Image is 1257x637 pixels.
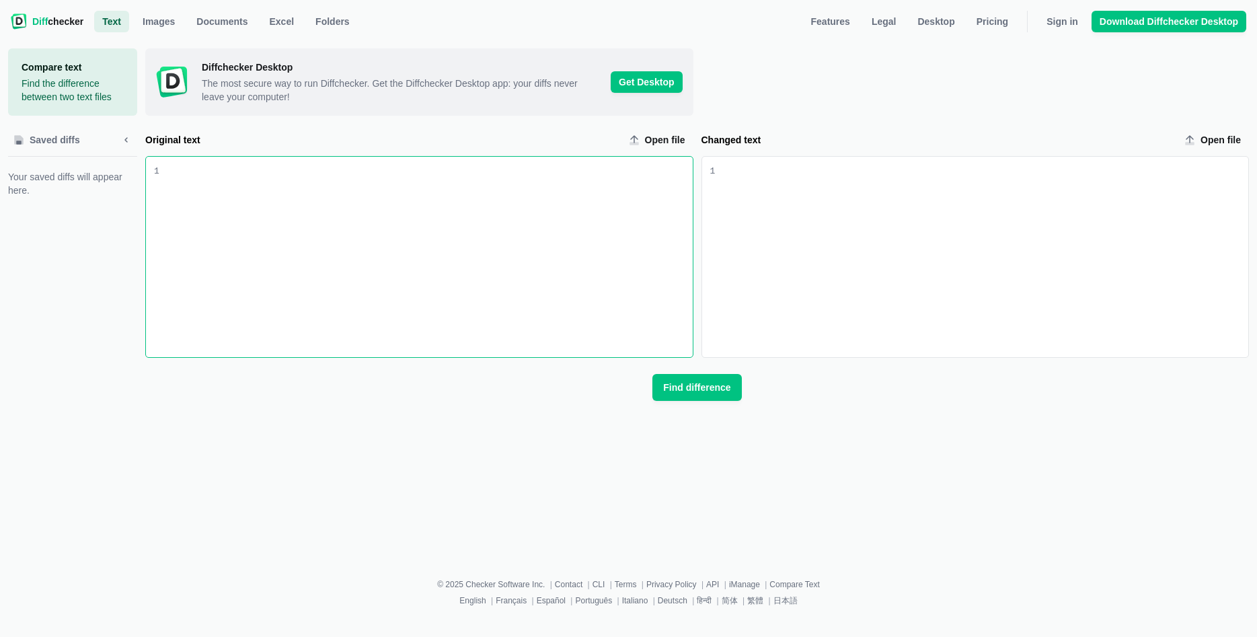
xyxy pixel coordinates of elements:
a: Features [803,11,858,32]
a: Privacy Policy [646,580,697,589]
a: Download Diffchecker Desktop [1092,11,1246,32]
a: Deutsch [658,596,687,605]
img: Diffchecker Desktop icon [156,66,188,98]
a: Contact [555,580,582,589]
li: © 2025 Checker Software Inc. [437,578,555,591]
div: 1 [710,165,716,178]
span: Your saved diffs will appear here. [8,170,137,197]
a: Diffchecker Desktop iconDiffchecker Desktop The most secure way to run Diffchecker. Get the Diffc... [145,48,693,116]
a: 日本語 [773,596,798,605]
span: Pricing [974,15,1011,28]
span: Features [808,15,853,28]
a: Pricing [968,11,1016,32]
div: Changed text input [715,157,1248,357]
a: Excel [262,11,303,32]
a: Sign in [1038,11,1086,32]
label: Original text upload [623,129,693,151]
span: Find difference [660,381,733,394]
span: Text [100,15,124,28]
span: Sign in [1044,15,1081,28]
a: Français [496,596,527,605]
a: API [706,580,719,589]
a: Italiano [622,596,648,605]
span: Legal [869,15,899,28]
a: हिन्दी [697,596,712,605]
a: Images [135,11,183,32]
span: Documents [194,15,250,28]
span: Diffchecker Desktop [202,61,600,74]
span: The most secure way to run Diffchecker. Get the Diffchecker Desktop app: your diffs never leave y... [202,77,600,104]
button: Folders [307,11,358,32]
a: Diffchecker [11,11,83,32]
label: Changed text [701,133,1174,147]
h1: Compare text [22,61,124,74]
label: Original text [145,133,618,147]
span: Open file [1198,133,1244,147]
button: Minimize sidebar [116,129,137,151]
a: 简体 [722,596,738,605]
a: Documents [188,11,256,32]
a: CLI [593,580,605,589]
span: checker [32,15,83,28]
a: Text [94,11,129,32]
span: Folders [313,15,352,28]
span: Saved diffs [27,133,83,147]
a: iManage [729,580,760,589]
div: 1 [154,165,159,178]
span: Images [140,15,178,28]
div: Original text input [159,157,693,357]
a: Compare Text [769,580,819,589]
span: Desktop [915,15,957,28]
a: Legal [864,11,905,32]
span: Open file [642,133,688,147]
a: Español [537,596,566,605]
p: Find the difference between two text files [22,77,124,104]
a: 繁體 [747,596,763,605]
button: Find difference [652,374,741,401]
span: Excel [267,15,297,28]
span: Get Desktop [611,71,682,93]
a: Terms [615,580,637,589]
span: Download Diffchecker Desktop [1097,15,1241,28]
a: Português [575,596,612,605]
img: Diffchecker logo [11,13,27,30]
span: Diff [32,16,48,27]
a: English [459,596,486,605]
label: Changed text upload [1179,129,1249,151]
a: Desktop [909,11,962,32]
